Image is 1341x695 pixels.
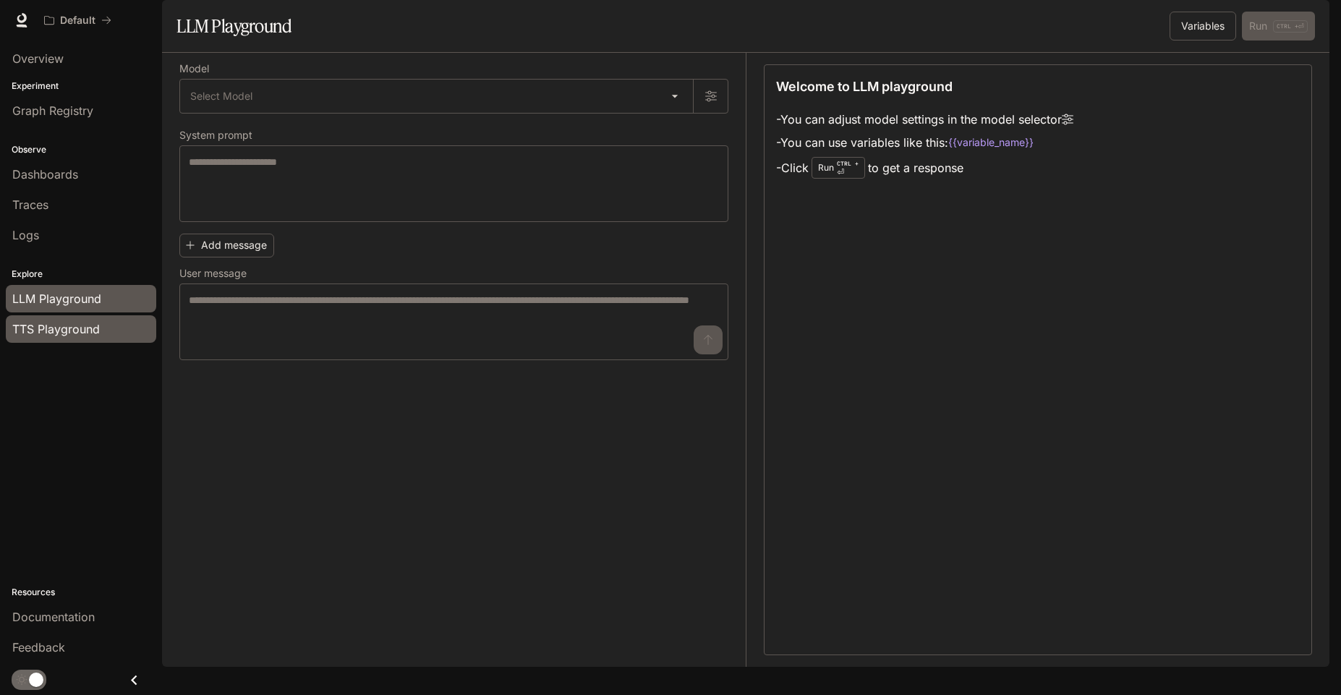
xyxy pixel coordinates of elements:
p: Welcome to LLM playground [776,77,953,96]
li: - Click to get a response [776,154,1073,182]
p: ⏎ [837,159,859,176]
div: Select Model [180,80,693,113]
span: Select Model [190,89,252,103]
p: CTRL + [837,159,859,168]
div: Run [812,157,865,179]
code: {{variable_name}} [948,135,1034,150]
p: User message [179,268,247,278]
button: Variables [1170,12,1236,40]
p: Model [179,64,209,74]
button: Add message [179,234,274,257]
li: - You can use variables like this: [776,131,1073,154]
p: Default [60,14,95,27]
p: System prompt [179,130,252,140]
button: All workspaces [38,6,118,35]
h1: LLM Playground [176,12,291,40]
li: - You can adjust model settings in the model selector [776,108,1073,131]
